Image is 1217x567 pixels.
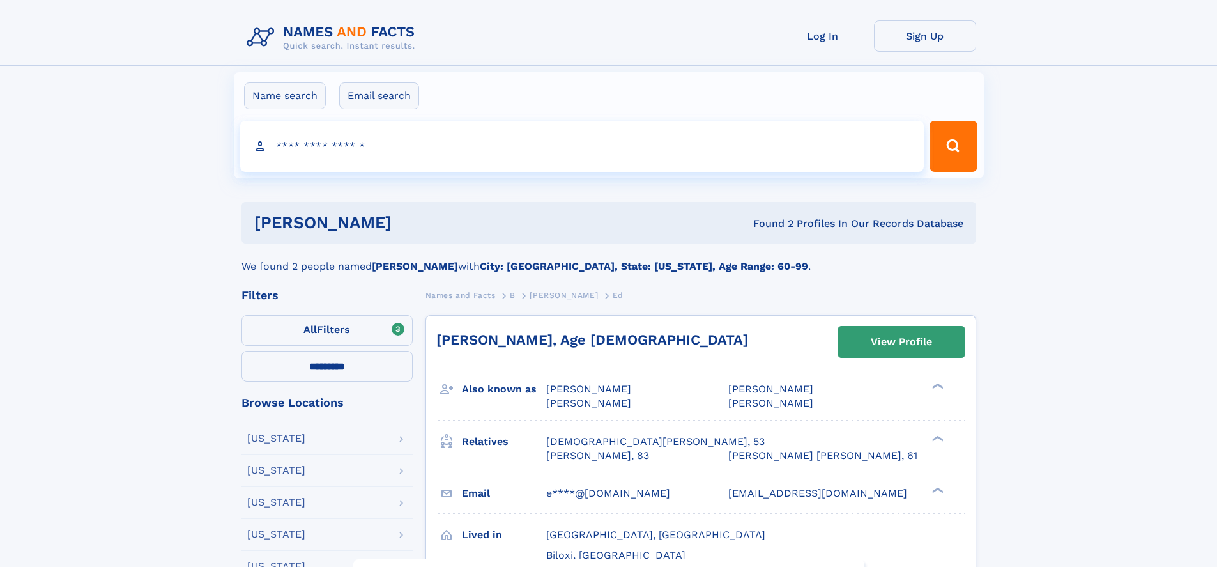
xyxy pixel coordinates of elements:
[728,397,813,409] span: [PERSON_NAME]
[480,260,808,272] b: City: [GEOGRAPHIC_DATA], State: [US_STATE], Age Range: 60-99
[372,260,458,272] b: [PERSON_NAME]
[871,327,932,357] div: View Profile
[240,121,924,172] input: search input
[241,244,976,274] div: We found 2 people named with .
[462,378,546,400] h3: Also known as
[241,20,425,55] img: Logo Names and Facts
[462,483,546,504] h3: Email
[247,465,305,476] div: [US_STATE]
[929,434,944,442] div: ❯
[613,291,624,300] span: Ed
[244,82,326,109] label: Name search
[874,20,976,52] a: Sign Up
[436,332,748,348] a: [PERSON_NAME], Age [DEMOGRAPHIC_DATA]
[510,291,516,300] span: B
[546,449,649,463] a: [PERSON_NAME], 83
[929,486,944,494] div: ❯
[546,529,765,541] span: [GEOGRAPHIC_DATA], [GEOGRAPHIC_DATA]
[247,433,305,444] div: [US_STATE]
[838,327,965,357] a: View Profile
[339,82,419,109] label: Email search
[772,20,874,52] a: Log In
[546,397,631,409] span: [PERSON_NAME]
[728,487,907,499] span: [EMAIL_ADDRESS][DOMAIN_NAME]
[530,291,598,300] span: [PERSON_NAME]
[462,431,546,453] h3: Relatives
[546,435,765,449] a: [DEMOGRAPHIC_DATA][PERSON_NAME], 53
[247,529,305,540] div: [US_STATE]
[546,549,685,561] span: Biloxi, [GEOGRAPHIC_DATA]
[929,382,944,391] div: ❯
[241,397,413,408] div: Browse Locations
[425,287,496,303] a: Names and Facts
[241,290,413,301] div: Filters
[930,121,977,172] button: Search Button
[303,323,317,336] span: All
[254,215,572,231] h1: [PERSON_NAME]
[728,449,917,463] a: [PERSON_NAME] [PERSON_NAME], 61
[530,287,598,303] a: [PERSON_NAME]
[546,383,631,395] span: [PERSON_NAME]
[462,524,546,546] h3: Lived in
[728,383,813,395] span: [PERSON_NAME]
[241,315,413,346] label: Filters
[572,217,963,231] div: Found 2 Profiles In Our Records Database
[247,497,305,508] div: [US_STATE]
[510,287,516,303] a: B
